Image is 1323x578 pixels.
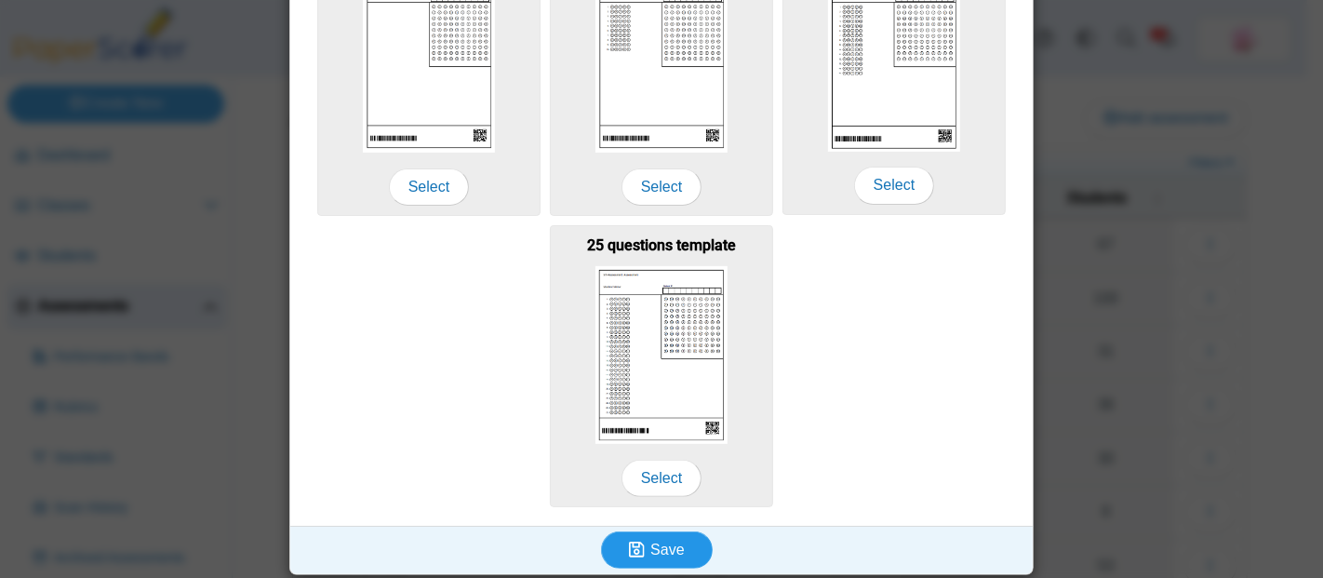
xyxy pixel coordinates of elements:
img: scan_sheet_25_questions.png [595,266,728,445]
span: Select [621,168,702,206]
span: Select [854,167,934,204]
b: 25 questions template [587,236,736,254]
span: Select [389,168,469,206]
span: Save [650,542,684,558]
button: Save [601,531,713,569]
span: Select [621,460,702,497]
